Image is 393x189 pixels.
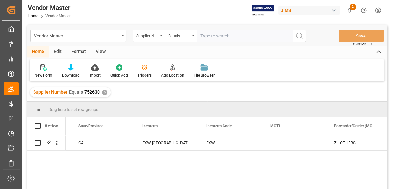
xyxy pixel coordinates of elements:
span: MOT1 [270,124,281,128]
div: Vendor Master [34,31,119,39]
button: JIMS [278,4,342,16]
a: Home [28,14,38,18]
span: Equals [69,89,83,94]
div: File Browser [194,72,215,78]
span: 2 [350,4,356,10]
span: 752630 [84,89,100,94]
div: Press SPACE to select this row. [27,135,66,151]
span: State/Province [78,124,103,128]
div: Vendor Master [28,3,71,12]
div: EXW [GEOGRAPHIC_DATA] [GEOGRAPHIC_DATA] [GEOGRAPHIC_DATA] [135,135,199,150]
div: Download [62,72,80,78]
span: Incoterm [142,124,158,128]
img: Exertis%20JAM%20-%20Email%20Logo.jpg_1722504956.jpg [252,5,274,16]
span: Ctrl/CMD + S [353,42,372,46]
div: CA [71,135,135,150]
div: Z - OTHERS [334,136,383,150]
span: Supplier Number [33,89,67,94]
div: Triggers [138,72,152,78]
div: EXW [199,135,263,150]
div: Format [67,46,91,57]
div: New Form [35,72,52,78]
button: open menu [133,30,165,42]
div: Supplier Number [136,31,158,39]
span: Drag here to set row groups [48,107,98,112]
button: Save [339,30,384,42]
button: open menu [165,30,197,42]
button: search button [293,30,306,42]
div: Action [44,123,58,129]
div: ✕ [102,90,107,95]
button: Help Center [357,3,371,18]
button: show 2 new notifications [342,3,357,18]
div: Home [27,46,49,57]
div: Quick Add [110,72,128,78]
input: Type to search [197,30,293,42]
div: Edit [49,46,67,57]
div: Add Location [161,72,184,78]
span: Incoterm Code [206,124,232,128]
div: JIMS [278,6,340,15]
button: open menu [30,30,126,42]
span: Forwarder/Carrier (MOT1) [334,124,377,128]
div: View [91,46,110,57]
div: Import [89,72,101,78]
div: Equals [168,31,190,39]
